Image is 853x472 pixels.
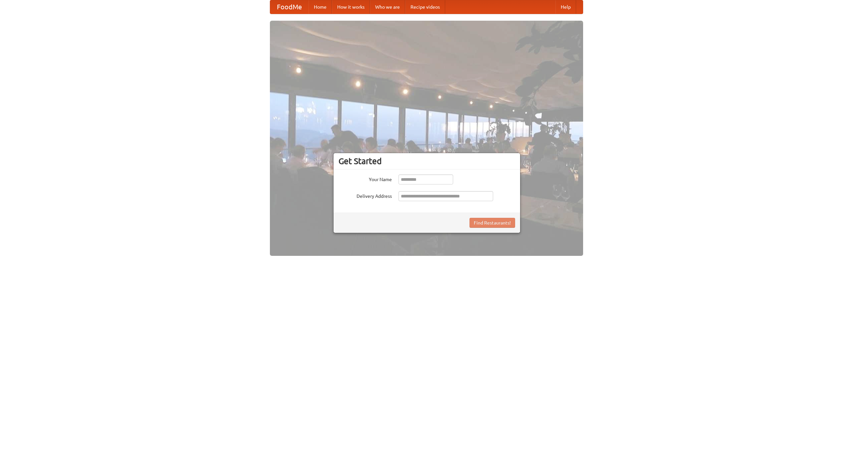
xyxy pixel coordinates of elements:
label: Your Name [339,174,392,183]
a: How it works [332,0,370,14]
h3: Get Started [339,156,515,166]
a: Who we are [370,0,405,14]
a: FoodMe [270,0,309,14]
a: Home [309,0,332,14]
label: Delivery Address [339,191,392,199]
a: Recipe videos [405,0,445,14]
a: Help [555,0,576,14]
button: Find Restaurants! [469,218,515,228]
